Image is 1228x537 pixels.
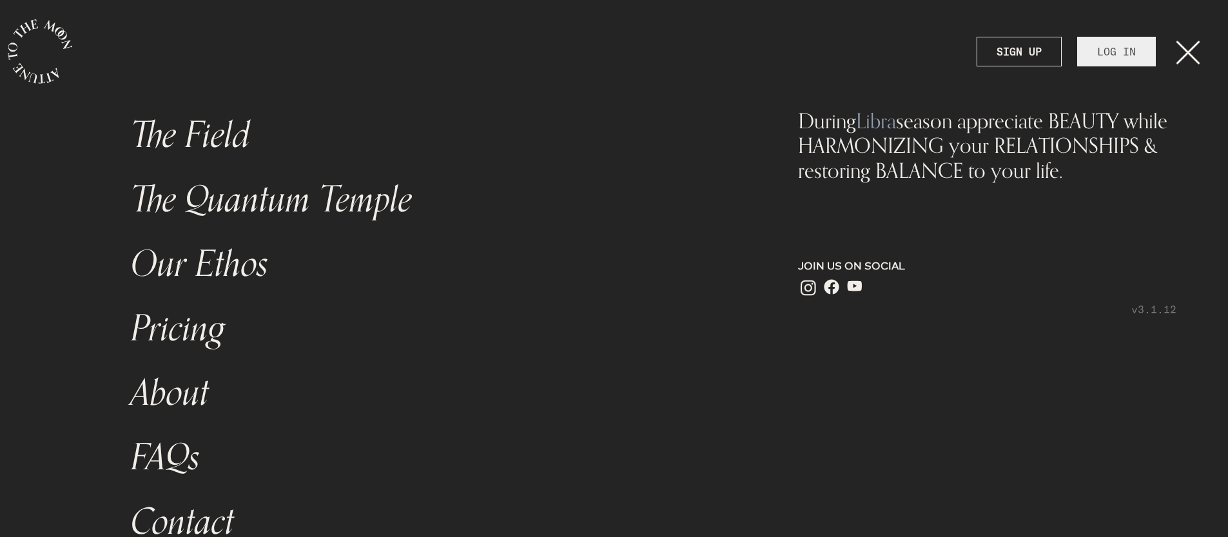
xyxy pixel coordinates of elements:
strong: SIGN UP [997,44,1042,59]
a: Our Ethos [123,232,737,297]
a: LOG IN [1077,37,1156,66]
a: About [123,361,737,425]
a: The Field [123,103,737,168]
a: Pricing [123,297,737,361]
p: v3.1.12 [798,302,1176,317]
span: Libra [856,108,896,133]
p: JOIN US ON SOCIAL [798,259,1176,274]
a: FAQs [123,425,737,490]
a: The Quantum Temple [123,168,737,232]
div: During season appreciate BEAUTY while HARMONIZING your RELATIONSHIPS & restoring BALANCE to your ... [798,108,1176,182]
a: SIGN UP [977,37,1062,66]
